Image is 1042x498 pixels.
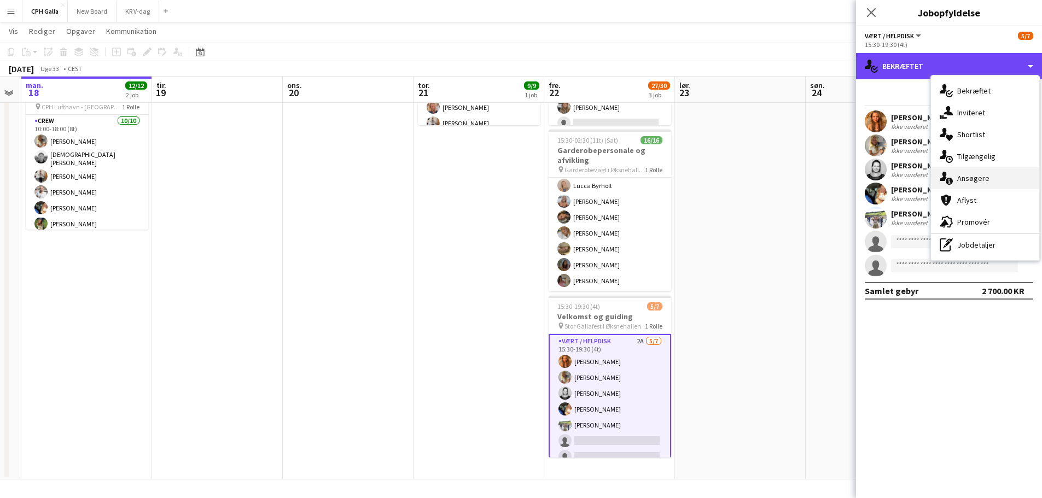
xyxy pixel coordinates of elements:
span: tir. [156,80,166,90]
a: Opgaver [62,24,100,38]
div: Promovér [931,211,1039,233]
div: [PERSON_NAME] [891,209,951,219]
span: 18 [24,86,43,99]
span: 21 [416,86,430,99]
span: 5/7 [647,302,662,310]
span: 20 [286,86,302,99]
div: [DATE] [9,63,34,74]
div: 3.6km [930,171,951,179]
div: Ikke vurderet [891,195,930,203]
span: Opgaver [66,26,95,36]
div: Inviteret [931,102,1039,124]
span: 15:30-02:30 (11t) (Sat) [557,136,618,144]
div: 3.4km [930,147,951,155]
app-job-card: 15:30-02:30 (11t) (Sat)16/16Garderobepersonale og afvikling Garderobevagt i Øksnehallen til stor ... [549,130,671,291]
div: Bekræftet [856,53,1042,79]
span: Vært / Helpdisk [865,32,914,40]
div: Ikke vurderet [891,171,930,179]
span: 12/12 [125,81,147,90]
span: Rediger [29,26,55,36]
span: man. [26,80,43,90]
div: 2 700.00 KR [982,285,1024,296]
span: 1 Rolle [645,322,662,330]
span: CPH Lufthavn - [GEOGRAPHIC_DATA] [42,103,122,111]
div: 2 job [126,91,147,99]
app-card-role: Crew10/1010:00-18:00 (8t)[PERSON_NAME][DEMOGRAPHIC_DATA][PERSON_NAME][PERSON_NAME][PERSON_NAME][P... [26,115,148,298]
span: lør. [679,80,690,90]
div: [PERSON_NAME] [891,113,951,122]
span: 16/16 [641,136,662,144]
div: [PERSON_NAME] [891,161,951,171]
div: Bekræftet [931,80,1039,102]
app-job-card: 15:30-19:30 (4t)5/7Velkomst og guiding Stor Gallafest i Øksnehallen1 RolleVært / Helpdisk2A5/715:... [549,296,671,458]
app-card-role: Vært / Helpdisk2A5/715:30-19:30 (4t)[PERSON_NAME][PERSON_NAME][PERSON_NAME][PERSON_NAME][PERSON_N... [549,334,671,468]
div: Ikke vurderet [891,219,930,227]
span: søn. [810,80,825,90]
span: Vis [9,26,18,36]
div: Tilgængelig [931,145,1039,167]
span: 22 [547,86,561,99]
span: 9/9 [524,81,539,90]
div: 1.2km [930,219,951,227]
button: New Board [68,1,117,22]
span: ons. [287,80,302,90]
button: Vært / Helpdisk [865,32,923,40]
span: fre. [549,80,561,90]
div: Samlet gebyr [865,285,918,296]
span: 23 [678,86,690,99]
div: Jobdetaljer [931,234,1039,256]
span: 27/30 [648,81,670,90]
span: 1 Rolle [122,103,139,111]
span: Garderobevagt i Øksnehallen til stor gallafest [564,166,645,174]
a: Rediger [25,24,60,38]
span: 15:30-19:30 (4t) [557,302,600,310]
div: [PERSON_NAME] [891,185,954,195]
div: CEST [68,65,82,73]
span: tor. [418,80,430,90]
span: Uge 33 [36,65,63,73]
button: CPH Galla [22,1,68,22]
div: 36.8km [930,195,954,203]
app-job-card: I gang10:00-18:00 (8t)10/10Pakke medarbejdergave CPH Lufthavn - [GEOGRAPHIC_DATA]1 RolleCrew10/10... [26,68,148,230]
div: Aflyst [931,189,1039,211]
span: 24 [808,86,825,99]
h3: Velkomst og guiding [549,312,671,321]
div: Ikke vurderet [891,122,930,131]
button: KR V-dag [117,1,159,22]
a: Vis [4,24,22,38]
div: Ansøgere [931,167,1039,189]
div: Ikke vurderet [891,147,930,155]
div: 3.4km [930,122,951,131]
span: Kommunikation [106,26,156,36]
div: 15:30-19:30 (4t) [865,40,1033,49]
div: Shortlist [931,124,1039,145]
h3: Garderobepersonale og afvikling [549,145,671,165]
div: 3 job [649,91,670,99]
div: [PERSON_NAME] [891,137,951,147]
span: 1 Rolle [645,166,662,174]
span: 19 [155,86,166,99]
h3: Jobopfyldelse [856,5,1042,20]
span: 5/7 [1018,32,1033,40]
a: Kommunikation [102,24,161,38]
div: 1 job [525,91,539,99]
span: Stor Gallafest i Øksnehallen [564,322,641,330]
